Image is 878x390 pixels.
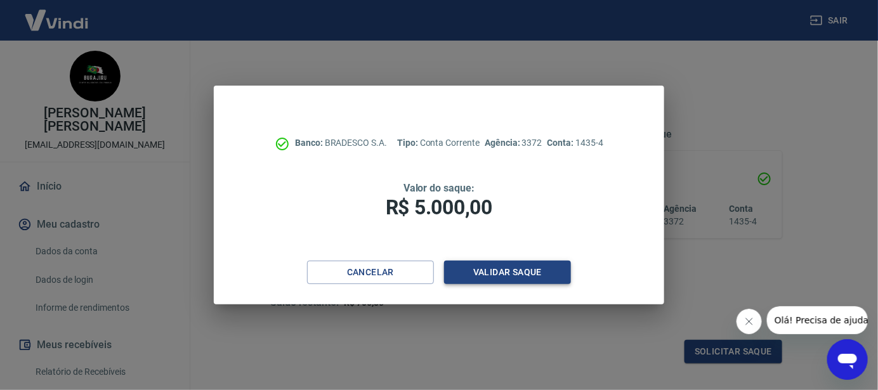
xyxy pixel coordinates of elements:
[8,9,107,19] span: Olá! Precisa de ajuda?
[547,136,603,150] p: 1435-4
[307,261,434,284] button: Cancelar
[737,309,762,334] iframe: Fechar mensagem
[827,339,868,380] iframe: Botão para abrir a janela de mensagens
[444,261,571,284] button: Validar saque
[295,136,387,150] p: BRADESCO S.A.
[403,182,475,194] span: Valor do saque:
[295,138,325,148] span: Banco:
[485,136,542,150] p: 3372
[547,138,576,148] span: Conta:
[767,306,868,334] iframe: Mensagem da empresa
[485,138,522,148] span: Agência:
[397,138,420,148] span: Tipo:
[386,195,492,219] span: R$ 5.000,00
[397,136,480,150] p: Conta Corrente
